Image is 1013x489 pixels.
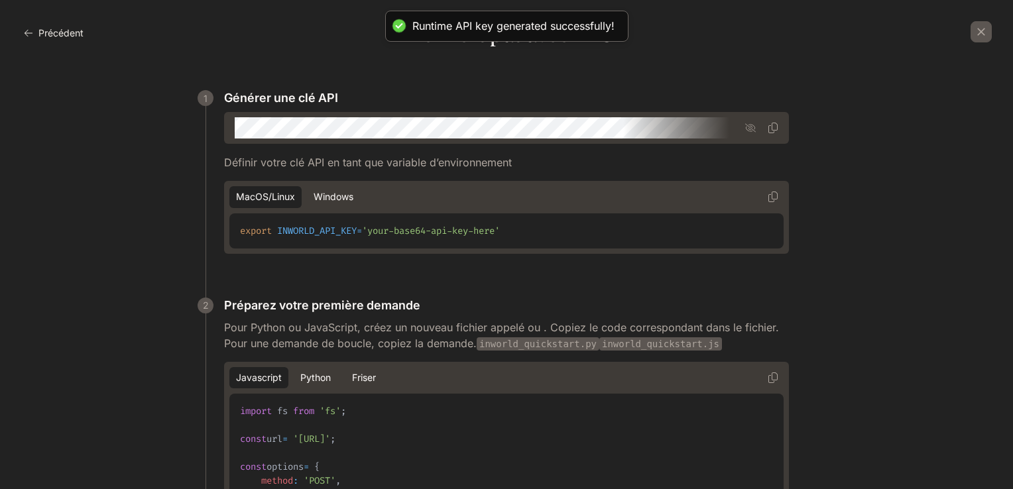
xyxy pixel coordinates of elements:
span: fs [277,405,288,417]
p: Définir votre clé API en tant que variable d’environnement [224,154,789,170]
span: options [267,461,304,473]
font: Précédent [38,25,84,42]
span: ; [341,405,346,417]
code: inworld_quickstart.py [477,337,599,351]
span: import [240,405,272,417]
span: INWORLD_API_KEY [277,225,357,237]
p: Préparez votre première demande [224,296,420,314]
p: 1 [204,91,208,105]
p: 2 [203,298,209,312]
button: Windows [307,186,360,208]
span: export [240,225,272,237]
button: Précédent [21,20,89,46]
span: 'your-base64-api-key-here' [362,225,500,237]
span: const [240,433,267,445]
button: Copier [762,186,784,207]
span: = [304,461,309,473]
span: url [267,433,282,445]
h1: Premiers pas avec TTS [21,21,992,45]
span: 'POST' [304,474,335,487]
div: Runtime API key generated successfully! [412,19,615,33]
span: = [357,225,362,237]
span: 'fs' [320,405,341,417]
font: Pour Python ou JavaScript, créez un nouveau fichier appelé ou . Copiez le code correspondant dans... [224,321,779,350]
span: from [293,405,314,417]
span: const [240,461,267,473]
button: Python [294,367,337,389]
span: ; [330,433,335,445]
span: method [261,474,293,487]
span: { [314,461,320,473]
span: , [335,474,341,487]
span: '[URL]' [293,433,330,445]
p: Générer une clé API [224,89,338,107]
button: friser [343,367,385,389]
code: inworld_quickstart.js [599,337,722,351]
span: : [293,474,298,487]
button: Copier [762,367,784,388]
button: macOS/Linux [229,186,302,208]
span: = [282,433,288,445]
button: Javascript [229,367,288,389]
